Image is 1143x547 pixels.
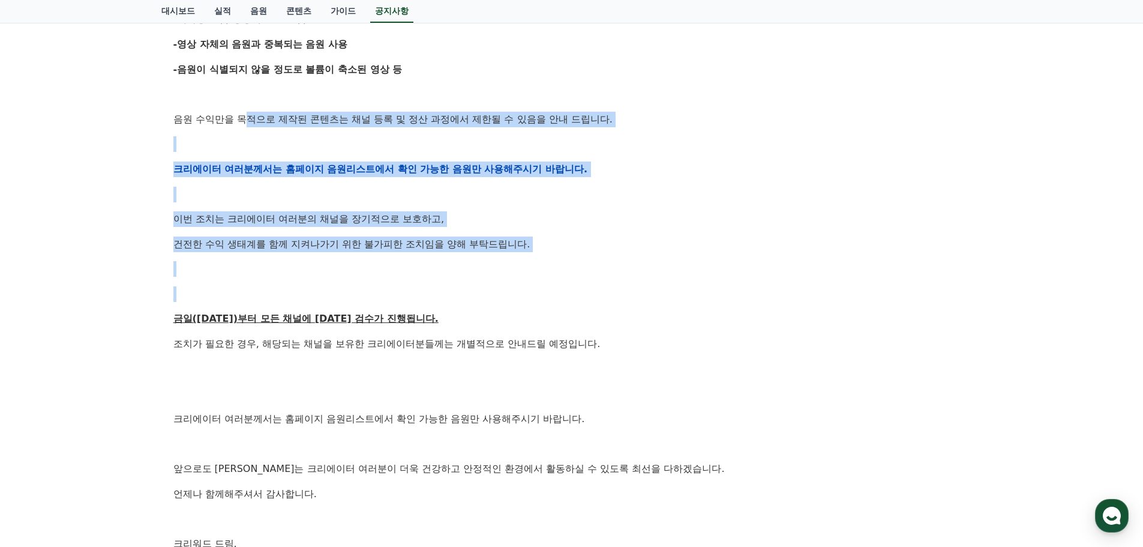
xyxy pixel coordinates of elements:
[4,381,79,411] a: 홈
[173,112,970,127] p: 음원 수익만을 목적으로 제작된 콘텐츠는 채널 등록 및 정산 과정에서 제한될 수 있음을 안내 드립니다.
[155,381,230,411] a: 설정
[173,461,970,477] p: 앞으로도 [PERSON_NAME]는 크리에이터 여러분이 더욱 건강하고 안정적인 환경에서 활동하실 수 있도록 최선을 다하겠습니다.
[173,336,970,352] p: 조치가 필요한 경우, 해당되는 채널을 보유한 크리에이터분들께는 개별적으로 안내드릴 예정입니다.
[173,163,588,175] strong: 크리에이터 여러분께서는 홈페이지 음원리스트에서 확인 가능한 음원만 사용해주시기 바랍니다.
[173,211,970,227] p: 이번 조치는 크리에이터 여러분의 채널을 장기적으로 보호하고,
[173,486,970,502] p: 언제나 함께해주셔서 감사합니다.
[110,399,124,409] span: 대화
[79,381,155,411] a: 대화
[173,411,970,427] p: 크리에이터 여러분께서는 홈페이지 음원리스트에서 확인 가능한 음원만 사용해주시기 바랍니다.
[173,64,403,75] strong: -음원이 식별되지 않을 정도로 볼륨이 축소된 영상 등
[173,313,439,324] u: 금일([DATE])부터 모든 채널에 [DATE] 검수가 진행됩니다.
[173,38,348,50] strong: -영상 자체의 음원과 중복되는 음원 사용
[173,237,970,252] p: 건전한 수익 생태계를 함께 지켜나가기 위한 불가피한 조치임을 양해 부탁드립니다.
[38,399,45,408] span: 홈
[185,399,200,408] span: 설정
